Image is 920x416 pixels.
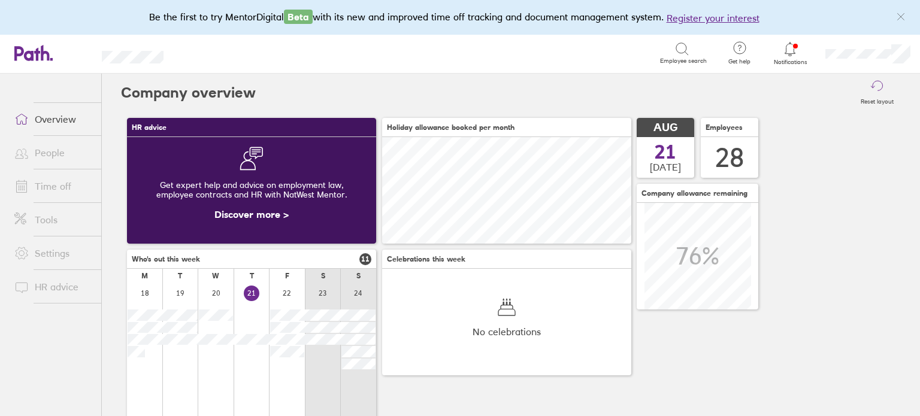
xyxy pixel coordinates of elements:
[359,253,371,265] span: 11
[196,47,226,58] div: Search
[641,189,747,198] span: Company allowance remaining
[212,272,219,280] div: W
[285,272,289,280] div: F
[132,255,200,263] span: Who's out this week
[660,57,707,65] span: Employee search
[5,208,101,232] a: Tools
[473,326,541,337] span: No celebrations
[720,58,759,65] span: Get help
[5,241,101,265] a: Settings
[284,10,313,24] span: Beta
[771,41,810,66] a: Notifications
[650,162,681,172] span: [DATE]
[854,74,901,112] button: Reset layout
[121,74,256,112] h2: Company overview
[356,272,361,280] div: S
[321,272,325,280] div: S
[132,123,167,132] span: HR advice
[706,123,743,132] span: Employees
[141,272,148,280] div: M
[387,255,465,263] span: Celebrations this week
[655,142,676,162] span: 21
[387,123,515,132] span: Holiday allowance booked per month
[5,174,101,198] a: Time off
[149,10,771,25] div: Be the first to try MentorDigital with its new and improved time off tracking and document manage...
[771,59,810,66] span: Notifications
[5,107,101,131] a: Overview
[214,208,289,220] a: Discover more >
[137,171,367,209] div: Get expert help and advice on employment law, employee contracts and HR with NatWest Mentor.
[5,275,101,299] a: HR advice
[715,142,744,173] div: 28
[854,95,901,105] label: Reset layout
[653,122,677,134] span: AUG
[250,272,254,280] div: T
[667,11,759,25] button: Register your interest
[5,141,101,165] a: People
[178,272,182,280] div: T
